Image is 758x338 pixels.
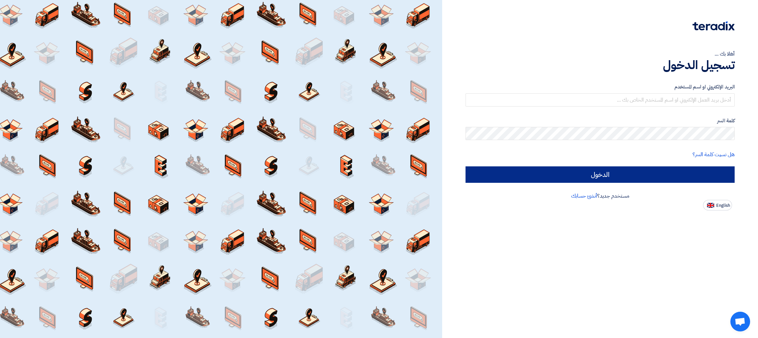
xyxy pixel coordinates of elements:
[466,117,735,125] label: كلمة السر
[466,192,735,200] div: مستخدم جديد؟
[466,50,735,58] div: أهلا بك ...
[466,93,735,107] input: أدخل بريد العمل الإلكتروني او اسم المستخدم الخاص بك ...
[693,151,735,158] a: هل نسيت كلمة السر؟
[466,166,735,183] input: الدخول
[730,312,750,331] a: Open chat
[707,203,714,208] img: en-US.png
[466,58,735,72] h1: تسجيل الدخول
[571,192,597,200] a: أنشئ حسابك
[466,83,735,91] label: البريد الإلكتروني او اسم المستخدم
[716,203,730,208] span: English
[703,200,732,210] button: English
[693,21,735,31] img: Teradix logo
